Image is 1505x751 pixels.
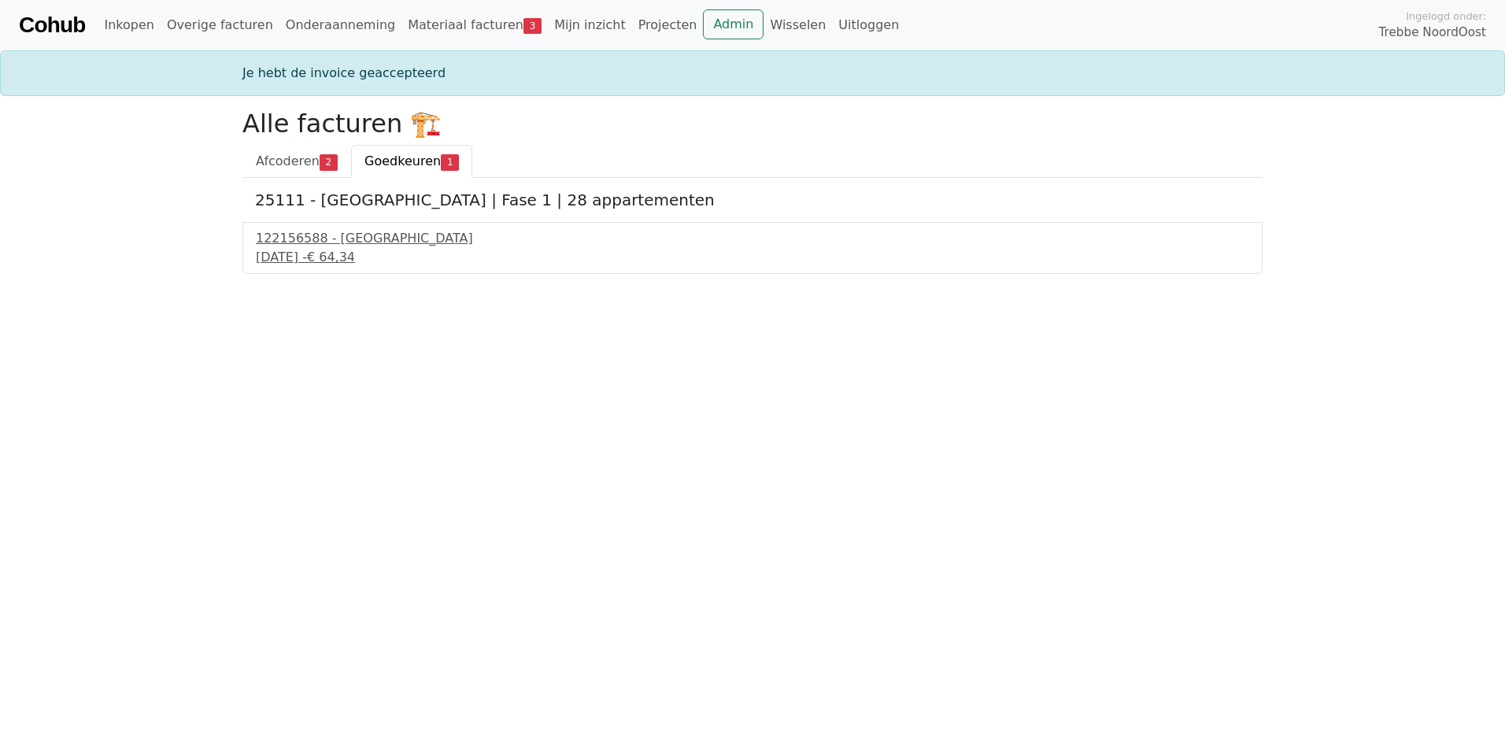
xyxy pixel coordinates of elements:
[364,154,441,168] span: Goedkeuren
[1406,9,1486,24] span: Ingelogd onder:
[242,145,351,178] a: Afcoderen2
[401,9,548,41] a: Materiaal facturen3
[256,154,320,168] span: Afcoderen
[703,9,764,39] a: Admin
[256,229,1249,267] a: 122156588 - [GEOGRAPHIC_DATA][DATE] -€ 64,34
[320,154,338,170] span: 2
[242,109,1263,139] h2: Alle facturen 🏗️
[279,9,401,41] a: Onderaanneming
[764,9,832,41] a: Wisselen
[255,191,1250,209] h5: 25111 - [GEOGRAPHIC_DATA] | Fase 1 | 28 appartementen
[523,18,542,34] span: 3
[441,154,459,170] span: 1
[1379,24,1486,42] span: Trebbe NoordOost
[832,9,905,41] a: Uitloggen
[233,64,1272,83] div: Je hebt de invoice geaccepteerd
[98,9,160,41] a: Inkopen
[548,9,632,41] a: Mijn inzicht
[161,9,279,41] a: Overige facturen
[632,9,704,41] a: Projecten
[256,248,1249,267] div: [DATE] -
[256,229,1249,248] div: 122156588 - [GEOGRAPHIC_DATA]
[351,145,472,178] a: Goedkeuren1
[19,6,85,44] a: Cohub
[307,250,355,265] span: € 64,34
